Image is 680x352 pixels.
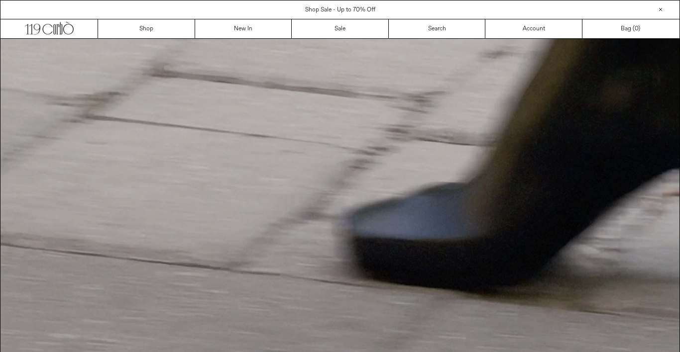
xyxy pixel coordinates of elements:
[292,19,389,38] a: Sale
[195,19,292,38] a: New In
[635,25,638,33] span: 0
[98,19,195,38] a: Shop
[635,24,640,33] span: )
[389,19,486,38] a: Search
[582,19,680,38] a: Bag ()
[305,6,375,14] a: Shop Sale - Up to 70% Off
[485,19,582,38] a: Account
